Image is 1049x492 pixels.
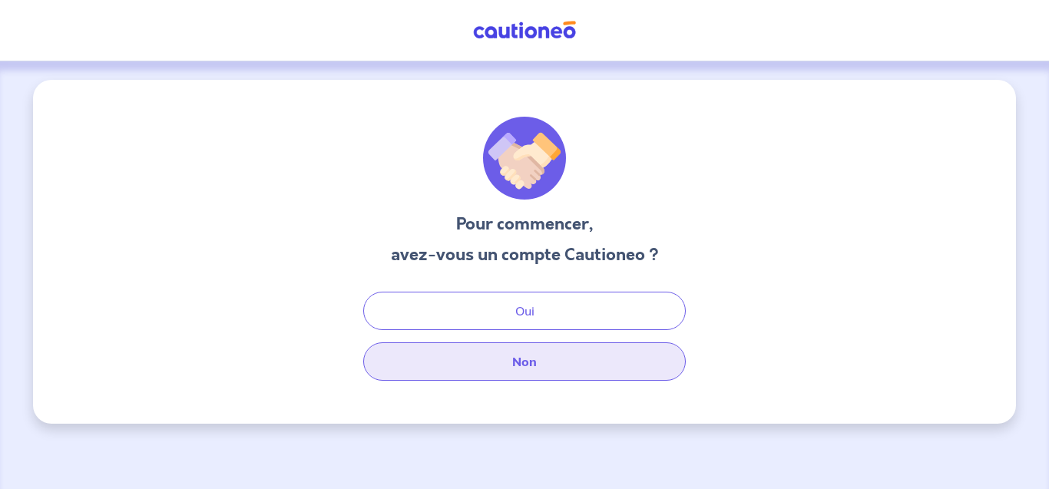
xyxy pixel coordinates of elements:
h3: Pour commencer, [391,212,659,236]
h3: avez-vous un compte Cautioneo ? [391,243,659,267]
button: Oui [363,292,686,330]
img: illu_welcome.svg [483,117,566,200]
img: Cautioneo [467,21,582,40]
button: Non [363,342,686,381]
